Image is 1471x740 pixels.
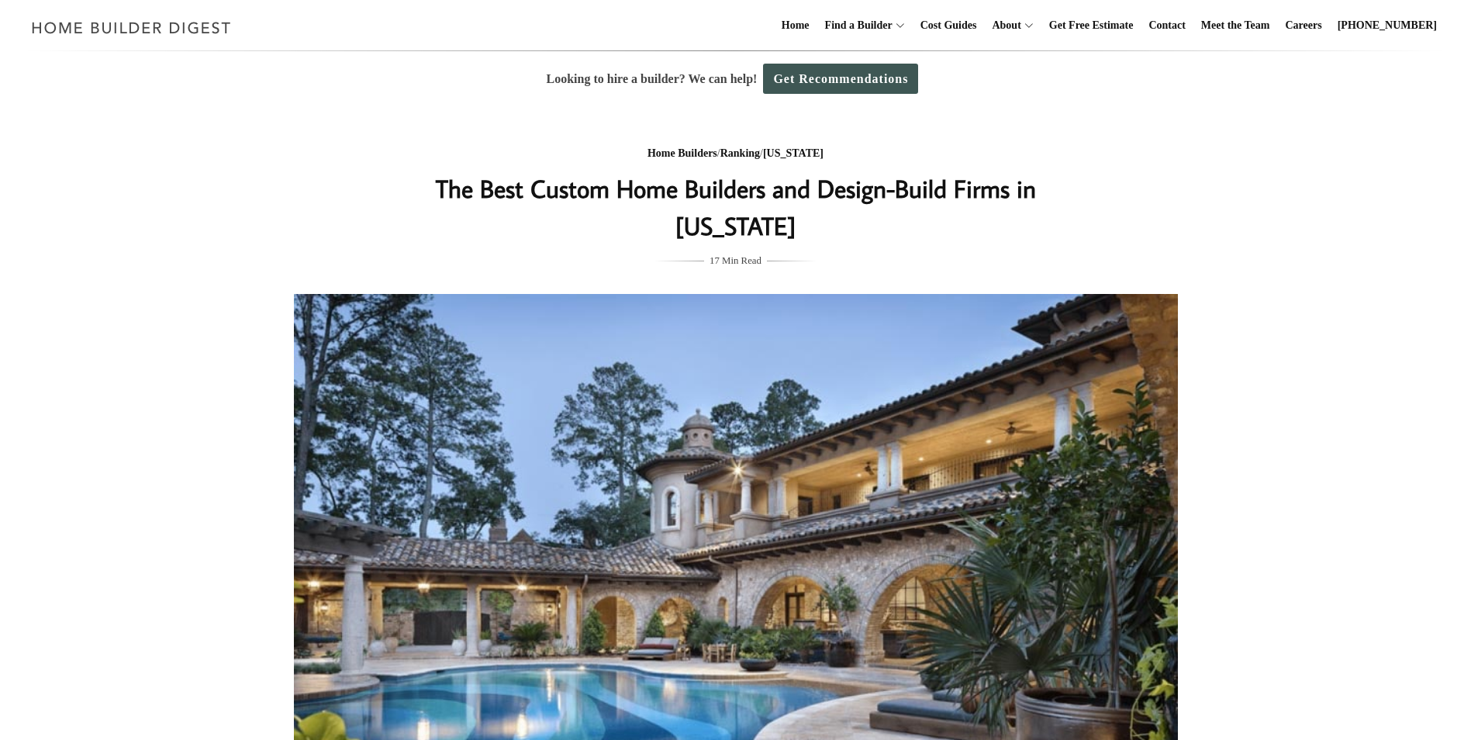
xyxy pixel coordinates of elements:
[914,1,983,50] a: Cost Guides
[1279,1,1328,50] a: Careers
[1195,1,1276,50] a: Meet the Team
[426,144,1045,164] div: / /
[720,147,760,159] a: Ranking
[1331,1,1443,50] a: [PHONE_NUMBER]
[775,1,816,50] a: Home
[986,1,1020,50] a: About
[819,1,893,50] a: Find a Builder
[647,147,717,159] a: Home Builders
[763,64,918,94] a: Get Recommendations
[426,170,1045,244] h1: The Best Custom Home Builders and Design-Build Firms in [US_STATE]
[710,252,761,269] span: 17 Min Read
[1142,1,1191,50] a: Contact
[25,12,238,43] img: Home Builder Digest
[763,147,824,159] a: [US_STATE]
[1043,1,1140,50] a: Get Free Estimate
